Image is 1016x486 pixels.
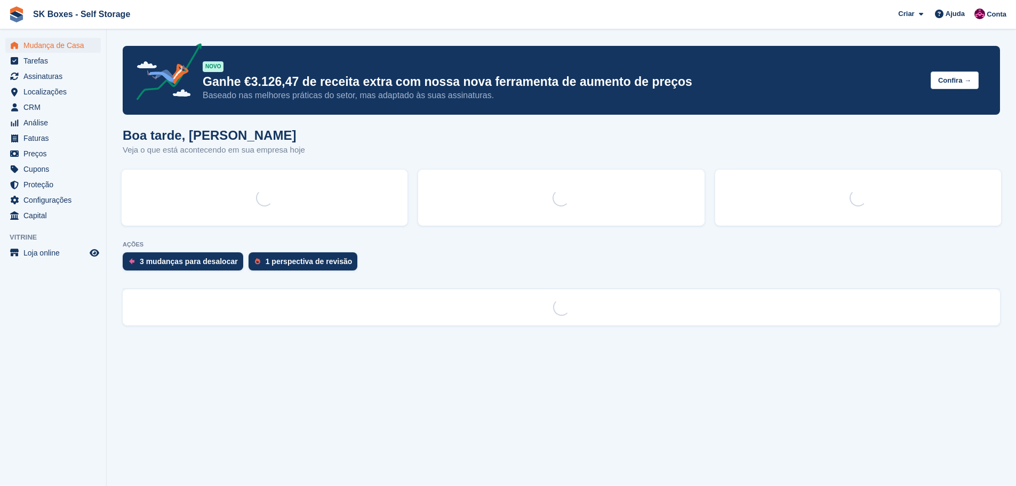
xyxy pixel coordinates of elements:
span: Cupons [23,162,87,177]
img: Joana Alegria [974,9,985,19]
span: Faturas [23,131,87,146]
span: Vitrine [10,232,106,243]
a: menu [5,131,101,146]
span: Mudança de Casa [23,38,87,53]
img: prospect-51fa495bee0391a8d652442698ab0144808aea92771e9ea1ae160a38d050c398.svg [255,258,260,265]
a: menu [5,84,101,99]
a: Loja de pré-visualização [88,246,101,259]
span: CRM [23,100,87,115]
p: AÇÕES [123,241,1000,248]
span: Loja online [23,245,87,260]
p: Veja o que está acontecendo em sua empresa hoje [123,144,305,156]
span: Configurações [23,193,87,208]
a: menu [5,115,101,130]
span: Ajuda [946,9,965,19]
h1: Boa tarde, [PERSON_NAME] [123,128,305,142]
a: menu [5,100,101,115]
img: move_outs_to_deallocate_icon-f764333ba52eb49d3ac5e1228854f67142a1ed5810a6f6cc68b1a99e826820c5.svg [129,258,134,265]
div: 3 mudanças para desalocar [140,257,238,266]
a: menu [5,177,101,192]
a: menu [5,53,101,68]
a: menu [5,245,101,260]
a: 3 mudanças para desalocar [123,252,249,276]
p: Baseado nas melhores práticas do setor, mas adaptado às suas assinaturas. [203,90,922,101]
a: menu [5,208,101,223]
a: menu [5,146,101,161]
span: Preços [23,146,87,161]
p: Ganhe €3.126,47 de receita extra com nossa nova ferramenta de aumento de preços [203,74,922,90]
img: stora-icon-8386f47178a22dfd0bd8f6a31ec36ba5ce8667c1dd55bd0f319d3a0aa187defe.svg [9,6,25,22]
span: Conta [987,9,1006,20]
button: Confira → [931,71,979,89]
a: menu [5,162,101,177]
img: price-adjustments-announcement-icon-8257ccfd72463d97f412b2fc003d46551f7dbcb40ab6d574587a9cd5c0d94... [127,43,202,104]
span: Criar [898,9,914,19]
span: Tarefas [23,53,87,68]
a: menu [5,38,101,53]
span: Capital [23,208,87,223]
span: Localizações [23,84,87,99]
div: NOVO [203,61,223,72]
a: SK Boxes - Self Storage [29,5,134,23]
a: menu [5,193,101,208]
span: Proteção [23,177,87,192]
a: menu [5,69,101,84]
span: Assinaturas [23,69,87,84]
div: 1 perspectiva de revisão [266,257,353,266]
span: Análise [23,115,87,130]
a: 1 perspectiva de revisão [249,252,363,276]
